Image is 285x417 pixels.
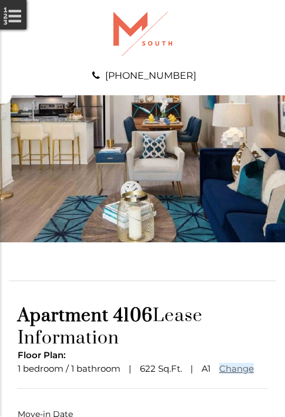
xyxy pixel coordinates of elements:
[140,363,156,374] span: 622
[113,12,172,56] img: A graphic with a red M and the word SOUTH.
[18,305,153,327] span: Apartment 4106
[18,363,120,374] span: 1 bedroom / 1 bathroom
[158,363,182,374] span: Sq.Ft.
[18,305,267,349] h1: Lease Information
[18,349,66,361] span: Floor Plan:
[219,363,254,374] a: Change
[202,363,210,374] span: A1
[105,70,196,81] a: [PHONE_NUMBER]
